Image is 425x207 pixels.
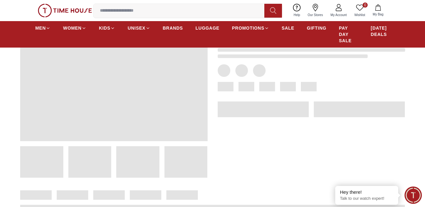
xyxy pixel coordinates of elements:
[196,22,220,34] a: LUGGAGE
[35,25,46,31] span: MEN
[405,187,422,204] div: Chat Widget
[63,25,82,31] span: WOMEN
[371,25,390,37] span: [DATE] DEALS
[163,25,183,31] span: BRANDS
[291,13,303,17] span: Help
[35,22,50,34] a: MEN
[339,22,358,46] a: PAY DAY SALE
[282,25,294,31] span: SALE
[232,22,269,34] a: PROMOTIONS
[328,13,349,17] span: My Account
[196,25,220,31] span: LUGGAGE
[38,4,92,17] img: ...
[363,3,368,8] span: 0
[290,3,304,19] a: Help
[99,25,110,31] span: KIDS
[99,22,115,34] a: KIDS
[307,22,326,34] a: GIFTING
[128,22,150,34] a: UNISEX
[128,25,145,31] span: UNISEX
[339,25,358,44] span: PAY DAY SALE
[369,3,387,18] button: My Bag
[307,25,326,31] span: GIFTING
[370,12,386,17] span: My Bag
[351,3,369,19] a: 0Wishlist
[163,22,183,34] a: BRANDS
[352,13,368,17] span: Wishlist
[371,22,390,40] a: [DATE] DEALS
[63,22,86,34] a: WOMEN
[304,3,327,19] a: Our Stores
[305,13,325,17] span: Our Stores
[340,196,393,201] p: Talk to our watch expert!
[340,189,393,195] div: Hey there!
[282,22,294,34] a: SALE
[232,25,264,31] span: PROMOTIONS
